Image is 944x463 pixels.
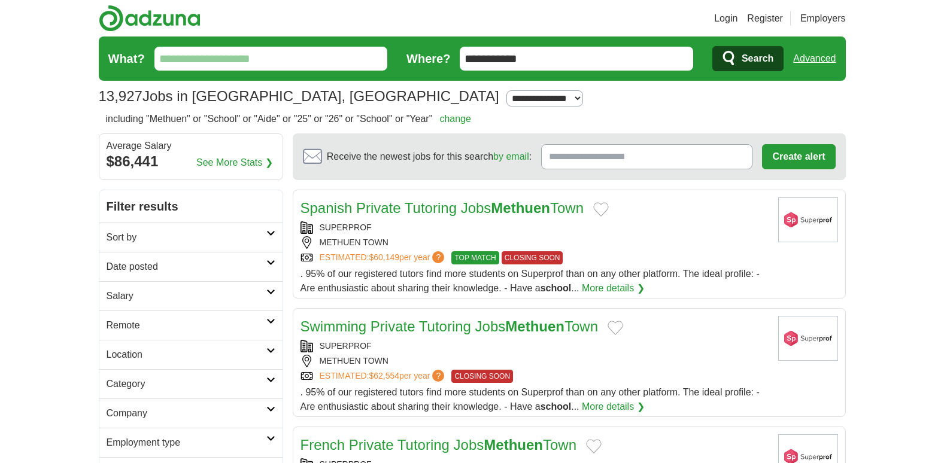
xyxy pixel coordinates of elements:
span: . 95% of our registered tutors find more students on Superprof than on any other platform. The id... [300,387,760,412]
strong: Methuen [505,318,564,334]
img: Superprof logo [778,197,838,242]
a: Employment type [99,428,283,457]
img: Adzuna logo [99,5,201,32]
a: Employers [800,11,846,26]
h1: Jobs in [GEOGRAPHIC_DATA], [GEOGRAPHIC_DATA] [99,88,499,104]
span: . 95% of our registered tutors find more students on Superprof than on any other platform. The id... [300,269,760,293]
a: Company [99,398,283,428]
a: Location [99,340,283,369]
a: Login [714,11,737,26]
button: Add to favorite jobs [586,439,602,453]
button: Create alert [762,144,835,169]
span: $62,554 [369,371,399,380]
h2: Category [107,377,266,391]
a: ESTIMATED:$62,554per year? [320,370,447,383]
span: CLOSING SOON [502,251,563,264]
a: See More Stats ❯ [196,156,273,170]
button: Add to favorite jobs [593,202,609,217]
a: SUPERPROF [320,341,372,351]
a: French Private Tutoring JobsMethuenTown [300,437,577,453]
label: Where? [406,50,450,68]
strong: school [541,283,572,293]
h2: including "Methuen" or "School" or "Aide" or "25" or "26" or "School" or "Year" [106,112,471,126]
strong: Methuen [491,200,550,216]
button: Add to favorite jobs [608,321,623,335]
div: $86,441 [107,151,275,172]
h2: Company [107,406,266,421]
a: Remote [99,310,283,340]
img: Superprof logo [778,316,838,361]
div: METHUEN TOWN [300,355,769,367]
a: Salary [99,281,283,310]
a: More details ❯ [582,281,645,296]
a: Advanced [793,47,836,71]
a: ESTIMATED:$60,149per year? [320,251,447,264]
a: Swimming Private Tutoring JobsMethuenTown [300,318,599,334]
h2: Date posted [107,260,266,274]
a: change [439,114,471,124]
h2: Remote [107,318,266,333]
h2: Sort by [107,230,266,245]
a: SUPERPROF [320,223,372,232]
h2: Employment type [107,435,266,450]
a: More details ❯ [582,400,645,414]
h2: Location [107,348,266,362]
button: Search [712,46,784,71]
span: $60,149 [369,252,399,262]
a: Category [99,369,283,398]
a: Date posted [99,252,283,281]
div: Average Salary [107,141,275,151]
h2: Salary [107,289,266,303]
a: by email [493,151,529,162]
span: 13,927 [99,86,142,107]
span: ? [432,370,444,382]
span: Search [742,47,773,71]
span: ? [432,251,444,263]
h2: Filter results [99,190,283,223]
label: What? [108,50,145,68]
span: CLOSING SOON [451,370,513,383]
span: Receive the newest jobs for this search : [327,150,532,164]
strong: Methuen [484,437,543,453]
span: TOP MATCH [451,251,499,264]
div: METHUEN TOWN [300,236,769,249]
a: Spanish Private Tutoring JobsMethuenTown [300,200,584,216]
a: Sort by [99,223,283,252]
a: Register [747,11,783,26]
strong: school [541,401,572,412]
